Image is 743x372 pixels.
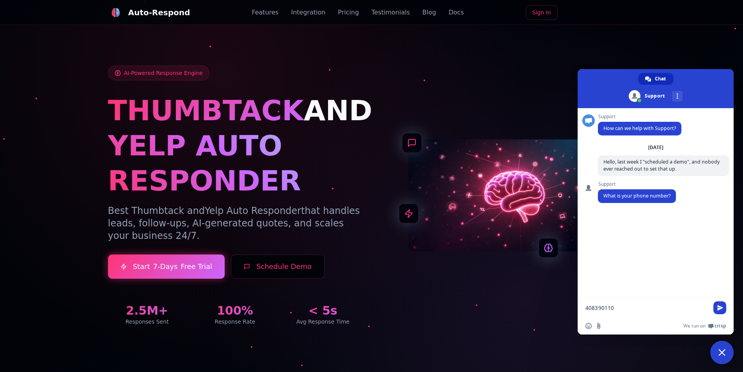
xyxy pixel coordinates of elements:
[648,145,663,150] div: [DATE]
[111,8,121,17] img: logo.svg
[291,8,325,17] a: Integration
[231,255,325,279] button: Schedule Demo
[715,323,726,329] span: Crisp
[108,5,190,20] a: Auto-Respond
[196,304,274,318] div: 100%
[603,158,720,172] span: Hello, last week I "scheduled a demo", and nobody ever reached out to set that up.
[108,205,362,242] p: Best Thumbtack and that handles leads, follow-ups, AI-generated quotes, and scales your business ...
[304,94,372,127] span: AND
[108,318,186,326] div: Responses Sent
[598,114,681,119] span: Support
[596,323,602,329] span: Send a file
[284,318,362,326] div: Avg Response Time
[408,139,608,252] img: AI Neural Network Brain
[585,298,710,317] textarea: Compose your message...
[108,128,362,198] h1: YELP AUTO RESPONDER
[128,7,190,18] div: Auto-Respond
[638,73,674,85] a: Chat
[205,205,301,216] span: Yelp Auto Responder
[338,8,359,17] a: Pricing
[422,8,436,17] a: Blog
[683,323,706,329] span: We run on
[124,69,203,77] span: AI-Powered Response Engine
[603,125,676,132] span: How can we help with Support?
[603,192,670,199] span: What is your phone number?
[713,301,726,314] span: Send
[585,323,592,329] span: Insert an emoji
[108,94,304,127] span: THUMBTACK
[153,261,177,272] span: 7-Days
[655,73,666,85] span: Chat
[371,8,410,17] a: Testimonials
[284,304,362,318] div: < 5s
[108,304,186,318] div: 2.5M+
[710,341,734,364] a: Close chat
[598,182,676,187] span: Support
[449,8,464,17] a: Docs
[560,4,639,21] iframe: Sign in with Google Button
[196,318,274,326] div: Response Rate
[108,255,225,279] a: Start7-DaysFree Trial
[252,8,278,17] a: Features
[683,323,726,329] a: We run onCrisp
[526,5,558,20] a: Sign In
